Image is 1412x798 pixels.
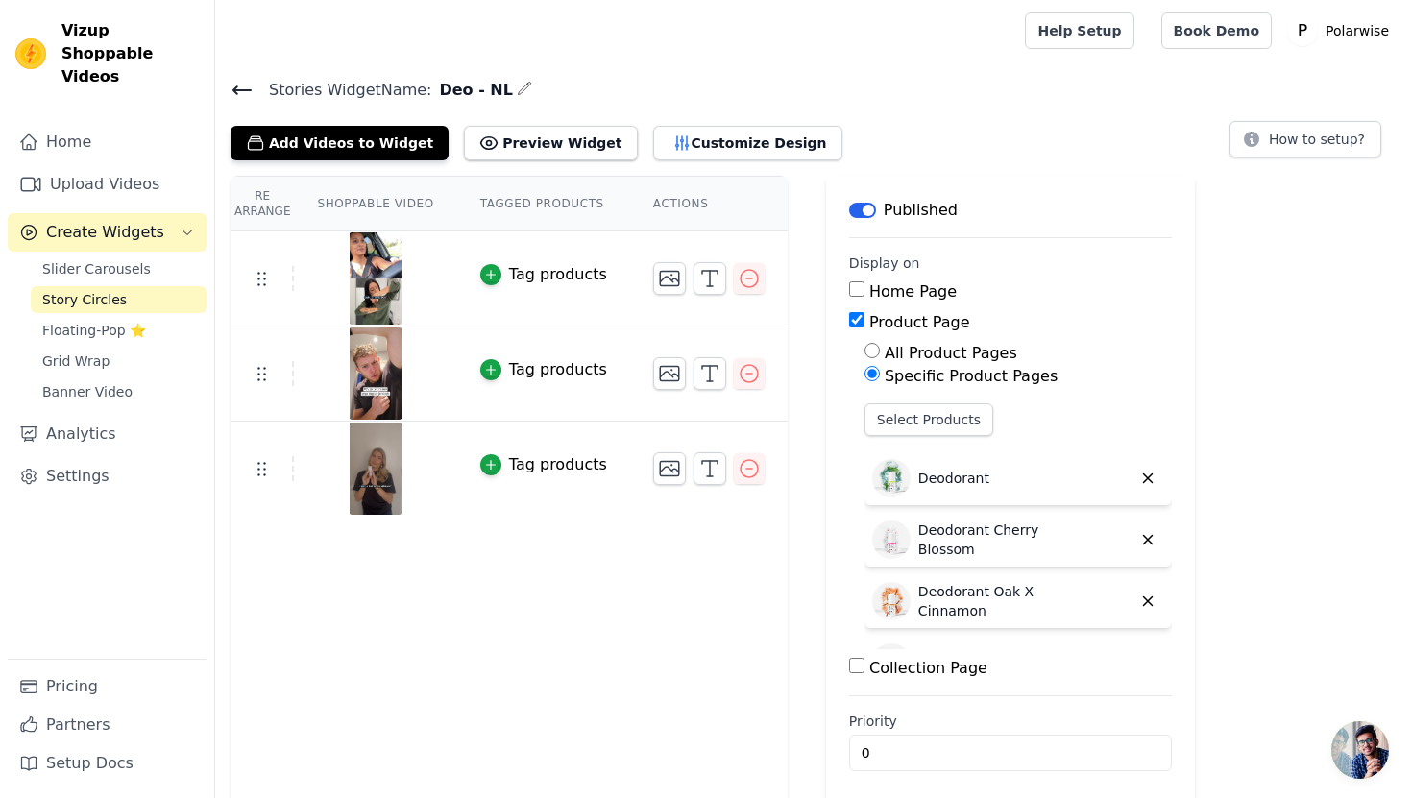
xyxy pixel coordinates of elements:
[872,459,911,497] img: Deodorant
[869,313,970,331] label: Product Page
[349,327,402,420] img: vizup-images-e700.png
[864,403,993,436] button: Select Products
[653,262,686,295] button: Change Thumbnail
[42,290,127,309] span: Story Circles
[1229,134,1381,153] a: How to setup?
[31,348,207,375] a: Grid Wrap
[509,453,607,476] div: Tag products
[8,706,207,744] a: Partners
[8,415,207,453] a: Analytics
[8,457,207,496] a: Settings
[884,199,958,222] p: Published
[885,344,1017,362] label: All Product Pages
[231,177,294,231] th: Re Arrange
[1132,646,1164,679] button: Delete widget
[15,38,46,69] img: Vizup
[849,254,920,273] legend: Display on
[1331,721,1389,779] div: Open de chat
[653,357,686,390] button: Change Thumbnail
[42,382,133,401] span: Banner Video
[8,123,207,161] a: Home
[918,520,1062,559] p: Deodorant Cherry Blossom
[8,667,207,706] a: Pricing
[1132,523,1164,556] button: Delete widget
[349,423,402,515] img: vizup-images-8c95.png
[869,659,987,677] label: Collection Page
[872,582,911,620] img: Deodorant Oak X Cinnamon
[254,79,431,102] span: Stories Widget Name:
[1161,12,1272,49] a: Book Demo
[1318,13,1397,48] p: Polarwise
[1132,462,1164,495] button: Delete widget
[457,177,630,231] th: Tagged Products
[42,321,146,340] span: Floating-Pop ⭐
[872,643,911,682] img: Deodorant 3-pack
[869,282,957,301] label: Home Page
[349,232,402,325] img: vizup-images-1d21.png
[431,79,513,102] span: Deo - NL
[8,165,207,204] a: Upload Videos
[8,744,207,783] a: Setup Docs
[480,263,607,286] button: Tag products
[231,126,449,160] button: Add Videos to Widget
[31,286,207,313] a: Story Circles
[1298,21,1307,40] text: P
[509,263,607,286] div: Tag products
[1132,585,1164,617] button: Delete widget
[517,77,532,103] div: Edit Name
[653,452,686,485] button: Change Thumbnail
[294,177,456,231] th: Shoppable Video
[1287,13,1397,48] button: P Polarwise
[480,453,607,476] button: Tag products
[42,351,110,371] span: Grid Wrap
[630,177,788,231] th: Actions
[872,520,911,559] img: Deodorant Cherry Blossom
[653,126,842,160] button: Customize Design
[1025,12,1133,49] a: Help Setup
[61,19,199,88] span: Vizup Shoppable Videos
[42,259,151,278] span: Slider Carousels
[31,378,207,405] a: Banner Video
[46,221,164,244] span: Create Widgets
[885,367,1058,385] label: Specific Product Pages
[464,126,637,160] button: Preview Widget
[918,582,1062,620] p: Deodorant Oak X Cinnamon
[918,469,989,488] p: Deodorant
[31,255,207,282] a: Slider Carousels
[8,213,207,252] button: Create Widgets
[509,358,607,381] div: Tag products
[1229,121,1381,157] button: How to setup?
[31,317,207,344] a: Floating-Pop ⭐
[480,358,607,381] button: Tag products
[849,712,1172,731] label: Priority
